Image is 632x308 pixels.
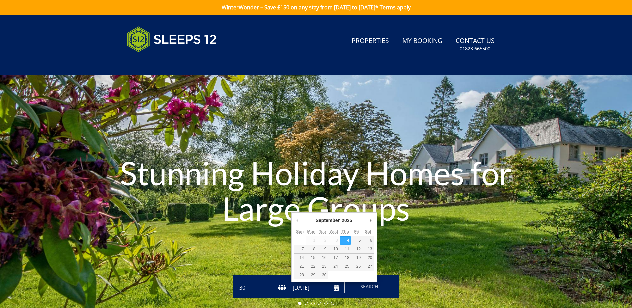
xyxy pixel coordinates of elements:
button: 28 [294,271,306,279]
button: Previous Month [294,215,301,225]
button: 11 [340,245,351,253]
abbr: Tuesday [319,229,326,234]
button: 5 [351,236,362,245]
abbr: Friday [354,229,359,234]
button: 27 [362,262,374,271]
button: Next Month [367,215,374,225]
abbr: Thursday [342,229,349,234]
button: 16 [317,254,328,262]
abbr: Saturday [365,229,371,234]
abbr: Monday [307,229,316,234]
h1: Stunning Holiday Homes for Large Groups [95,142,537,239]
span: Search [360,283,378,290]
button: 20 [362,254,374,262]
button: 12 [351,245,362,253]
button: 10 [328,245,339,253]
button: 19 [351,254,362,262]
button: 13 [362,245,374,253]
abbr: Sunday [296,229,304,234]
button: 7 [294,245,306,253]
a: My Booking [400,34,445,49]
img: Sleeps 12 [127,23,217,56]
div: 2025 [341,215,353,225]
a: Properties [349,34,392,49]
button: 9 [317,245,328,253]
button: 14 [294,254,306,262]
div: September [315,215,341,225]
abbr: Wednesday [330,229,338,234]
button: 21 [294,262,306,271]
button: 8 [306,245,317,253]
button: 25 [340,262,351,271]
button: 26 [351,262,362,271]
small: 01823 665500 [460,45,490,52]
iframe: Customer reviews powered by Trustpilot [124,60,194,66]
button: 4 [340,236,351,245]
button: 15 [306,254,317,262]
input: Arrival Date [291,282,339,293]
a: Contact Us01823 665500 [453,34,497,55]
button: Search [344,280,394,293]
button: 18 [340,254,351,262]
button: 6 [362,236,374,245]
button: 24 [328,262,339,271]
button: 23 [317,262,328,271]
button: 22 [306,262,317,271]
button: 17 [328,254,339,262]
button: 29 [306,271,317,279]
button: 30 [317,271,328,279]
